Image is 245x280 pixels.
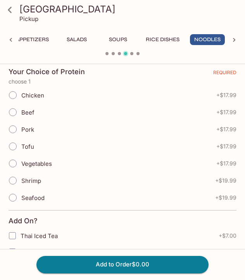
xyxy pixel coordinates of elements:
[19,15,38,23] p: Pickup
[9,68,85,76] h4: Your Choice of Protein
[19,3,239,15] h3: [GEOGRAPHIC_DATA]
[21,160,52,167] span: Vegetables
[21,109,35,116] span: Beef
[141,34,184,45] button: Rice Dishes
[21,92,44,99] span: Chicken
[216,160,236,167] span: + $17.99
[215,195,236,201] span: + $19.99
[21,143,34,150] span: Tofu
[21,177,41,184] span: Shrimp
[12,34,53,45] button: Appetizers
[9,78,236,85] p: choose 1
[21,249,67,256] span: Thai Iced Coffee
[190,34,225,45] button: Noodles
[9,217,38,225] h4: Add On?
[216,92,236,98] span: + $17.99
[215,177,236,184] span: + $19.99
[100,34,135,45] button: Soups
[219,233,236,239] span: + $7.00
[59,34,94,45] button: Salads
[36,256,209,273] button: Add to Order$0.00
[21,194,45,202] span: Seafood
[216,143,236,150] span: + $17.99
[21,126,34,133] span: Pork
[216,109,236,115] span: + $17.99
[216,126,236,132] span: + $17.99
[21,232,58,240] span: Thai Iced Tea
[213,70,236,78] span: REQUIRED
